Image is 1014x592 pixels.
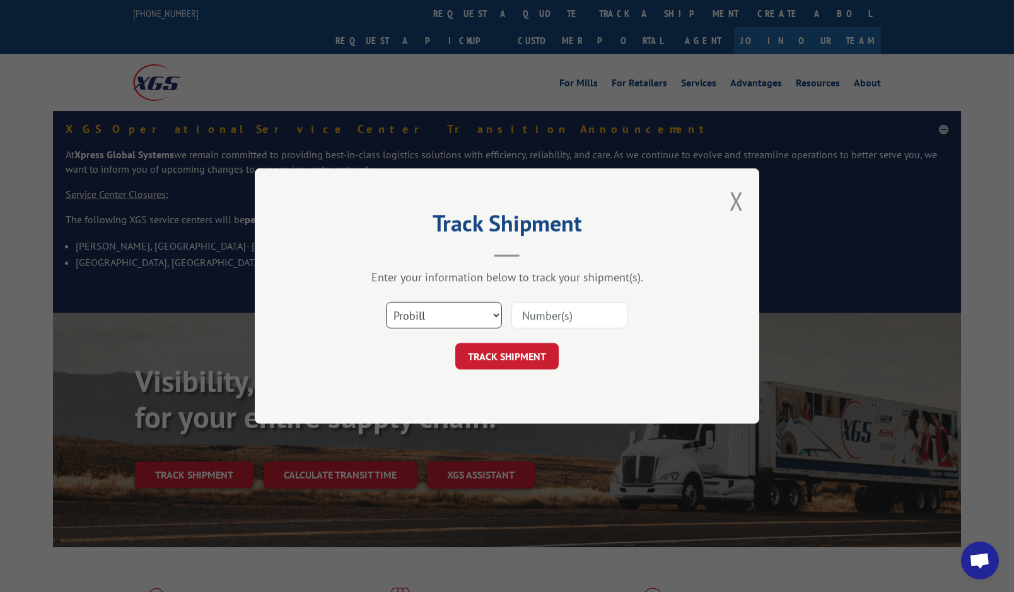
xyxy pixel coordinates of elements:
[318,214,696,238] h2: Track Shipment
[318,270,696,284] div: Enter your information below to track your shipment(s).
[455,343,559,369] button: TRACK SHIPMENT
[730,184,743,218] button: Close modal
[511,302,627,328] input: Number(s)
[961,542,999,579] a: Open chat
